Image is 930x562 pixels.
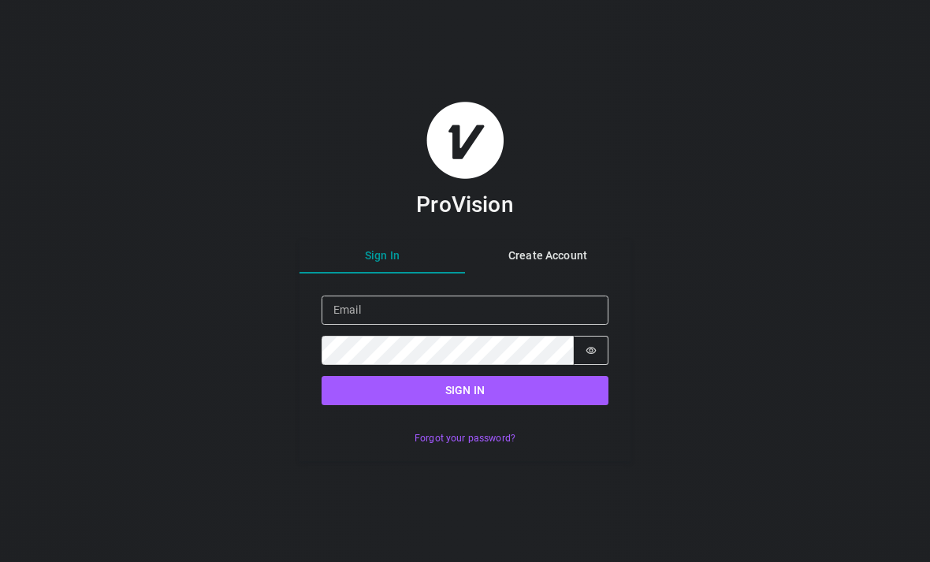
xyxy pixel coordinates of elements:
button: Show password [574,336,608,365]
button: Create Account [465,239,631,274]
input: Email [322,296,608,325]
button: Sign In [299,239,465,274]
button: Sign in [322,376,608,405]
h3: ProVision [416,191,513,218]
button: Forgot your password? [406,427,523,450]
